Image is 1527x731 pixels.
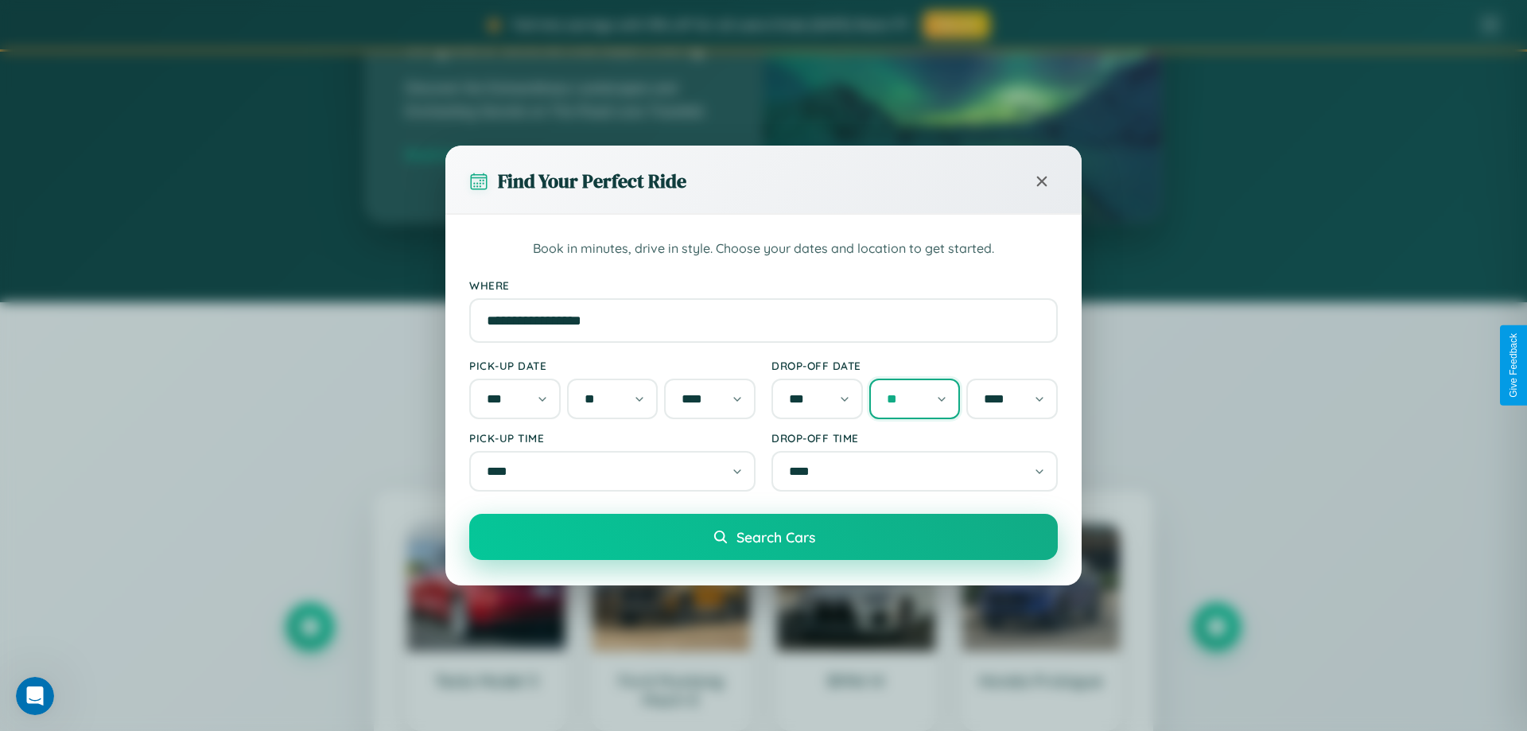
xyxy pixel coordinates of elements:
[736,528,815,546] span: Search Cars
[469,514,1058,560] button: Search Cars
[771,431,1058,445] label: Drop-off Time
[469,278,1058,292] label: Where
[771,359,1058,372] label: Drop-off Date
[469,431,756,445] label: Pick-up Time
[498,168,686,194] h3: Find Your Perfect Ride
[469,239,1058,259] p: Book in minutes, drive in style. Choose your dates and location to get started.
[469,359,756,372] label: Pick-up Date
